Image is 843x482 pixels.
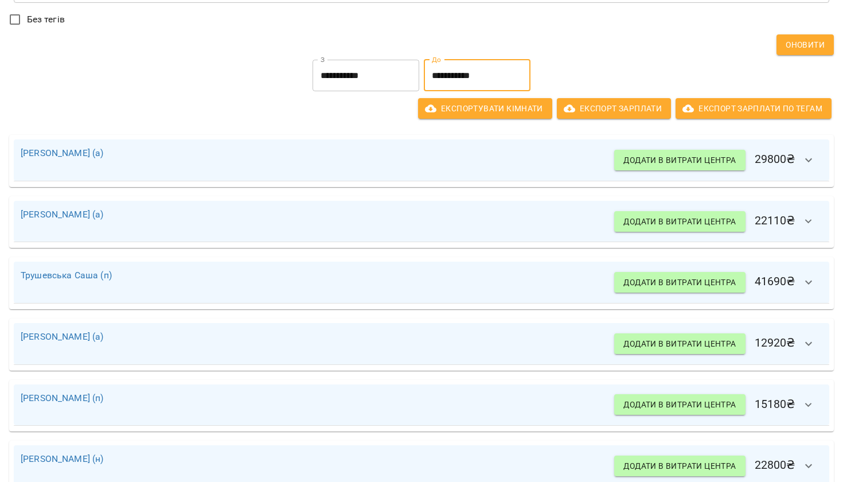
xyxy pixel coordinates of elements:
[676,98,832,119] button: Експорт Зарплати по тегам
[427,102,543,115] span: Експортувати кімнати
[21,147,104,158] a: [PERSON_NAME] (а)
[614,269,822,296] h6: 41690 ₴
[685,102,822,115] span: Експорт Зарплати по тегам
[623,337,736,351] span: Додати в витрати центра
[614,211,745,232] button: Додати в витрати центра
[614,150,745,170] button: Додати в витрати центра
[623,215,736,228] span: Додати в витрати центра
[623,275,736,289] span: Додати в витрати центра
[786,38,825,52] span: Оновити
[614,333,745,354] button: Додати в витрати центра
[557,98,671,119] button: Експорт Зарплати
[21,209,104,220] a: [PERSON_NAME] (а)
[614,394,745,415] button: Додати в витрати центра
[614,146,822,174] h6: 29800 ₴
[614,272,745,293] button: Додати в витрати центра
[27,13,65,26] span: Без тегів
[776,34,834,55] button: Оновити
[614,391,822,419] h6: 15180 ₴
[21,331,104,342] a: [PERSON_NAME] (а)
[614,452,822,480] h6: 22800 ₴
[623,153,736,167] span: Додати в витрати центра
[614,456,745,476] button: Додати в витрати центра
[614,330,822,357] h6: 12920 ₴
[623,398,736,411] span: Додати в витрати центра
[21,453,104,464] a: [PERSON_NAME] (н)
[21,270,112,281] a: Трушевська Саша (п)
[418,98,552,119] button: Експортувати кімнати
[623,459,736,473] span: Додати в витрати центра
[21,392,104,403] a: [PERSON_NAME] (п)
[566,102,662,115] span: Експорт Зарплати
[614,208,822,235] h6: 22110 ₴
